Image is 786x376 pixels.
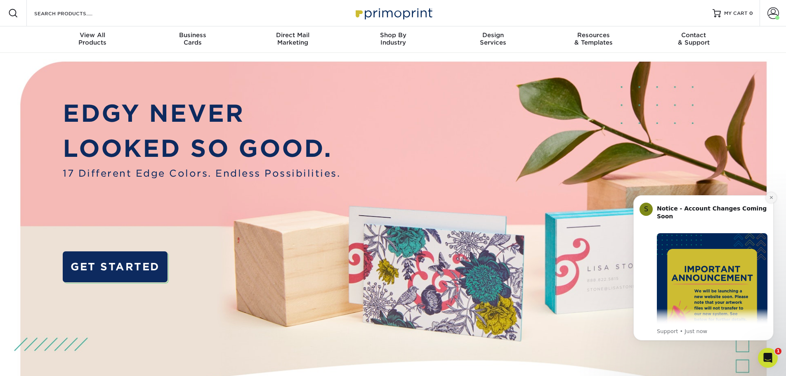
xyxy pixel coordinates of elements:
a: Contact& Support [644,26,744,53]
div: Services [443,31,543,46]
a: Resources& Templates [543,26,644,53]
span: Resources [543,31,644,39]
div: & Support [644,31,744,46]
span: Direct Mail [243,31,343,39]
div: Industry [343,31,443,46]
p: EDGY NEVER [63,96,340,131]
span: View All [42,31,143,39]
img: Primoprint [352,4,434,22]
p: LOOKED SO GOOD. [63,131,340,166]
span: Design [443,31,543,39]
iframe: Intercom live chat [758,348,778,368]
iframe: Google Customer Reviews [2,351,70,373]
span: Business [142,31,243,39]
iframe: Intercom notifications message [621,183,786,354]
a: GET STARTED [63,251,167,282]
div: Cards [142,31,243,46]
a: DesignServices [443,26,543,53]
span: MY CART [724,10,748,17]
span: Contact [644,31,744,39]
a: BusinessCards [142,26,243,53]
span: 1 [775,348,781,355]
input: SEARCH PRODUCTS..... [33,8,114,18]
a: Direct MailMarketing [243,26,343,53]
div: Marketing [243,31,343,46]
div: & Templates [543,31,644,46]
div: Products [42,31,143,46]
span: 0 [749,10,753,16]
a: View AllProducts [42,26,143,53]
span: Shop By [343,31,443,39]
span: 17 Different Edge Colors. Endless Possibilities. [63,166,340,180]
a: Shop ByIndustry [343,26,443,53]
